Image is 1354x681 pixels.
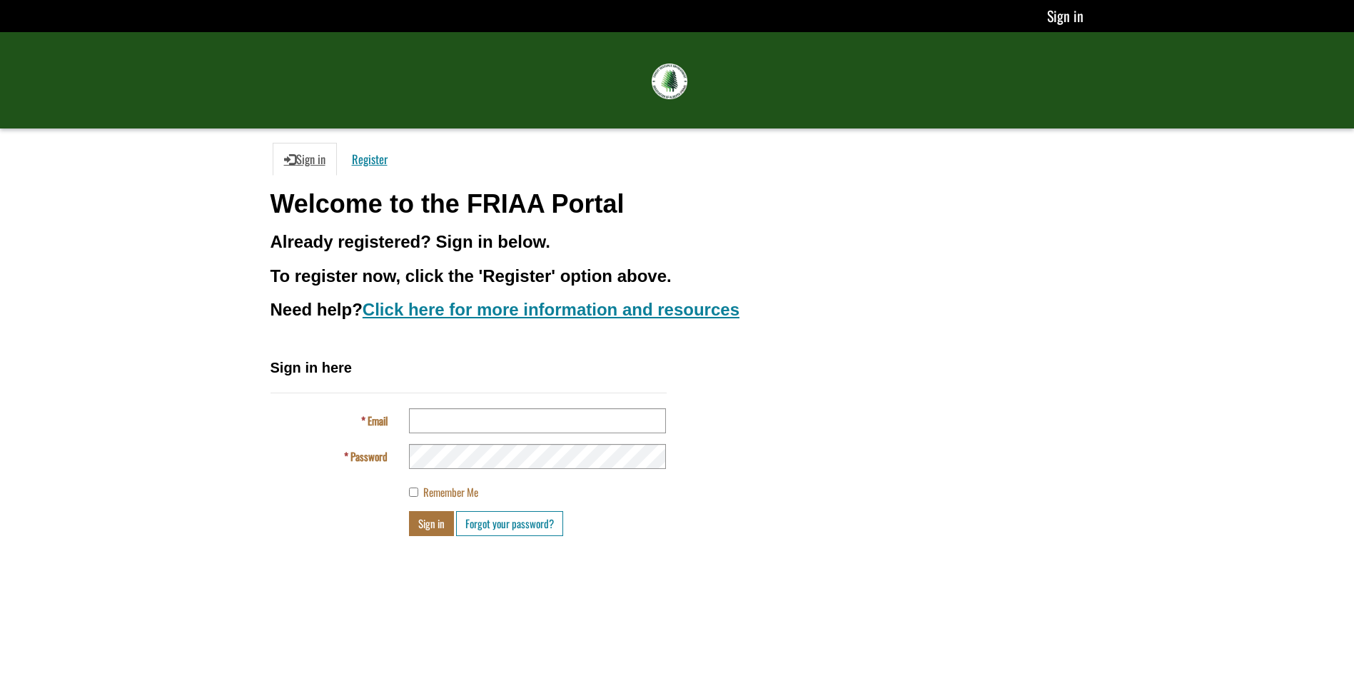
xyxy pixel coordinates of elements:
a: Forgot your password? [456,511,563,536]
span: Sign in here [271,360,352,375]
h1: Welcome to the FRIAA Portal [271,190,1084,218]
a: Click here for more information and resources [363,300,739,319]
h3: Already registered? Sign in below. [271,233,1084,251]
input: Remember Me [409,488,418,497]
span: Password [350,448,388,464]
a: Register [340,143,399,176]
h3: To register now, click the 'Register' option above. [271,267,1084,286]
button: Sign in [409,511,454,536]
h3: Need help? [271,301,1084,319]
span: Email [368,413,388,428]
img: FRIAA Submissions Portal [652,64,687,99]
a: Sign in [1047,5,1083,26]
span: Remember Me [423,484,478,500]
a: Sign in [273,143,337,176]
